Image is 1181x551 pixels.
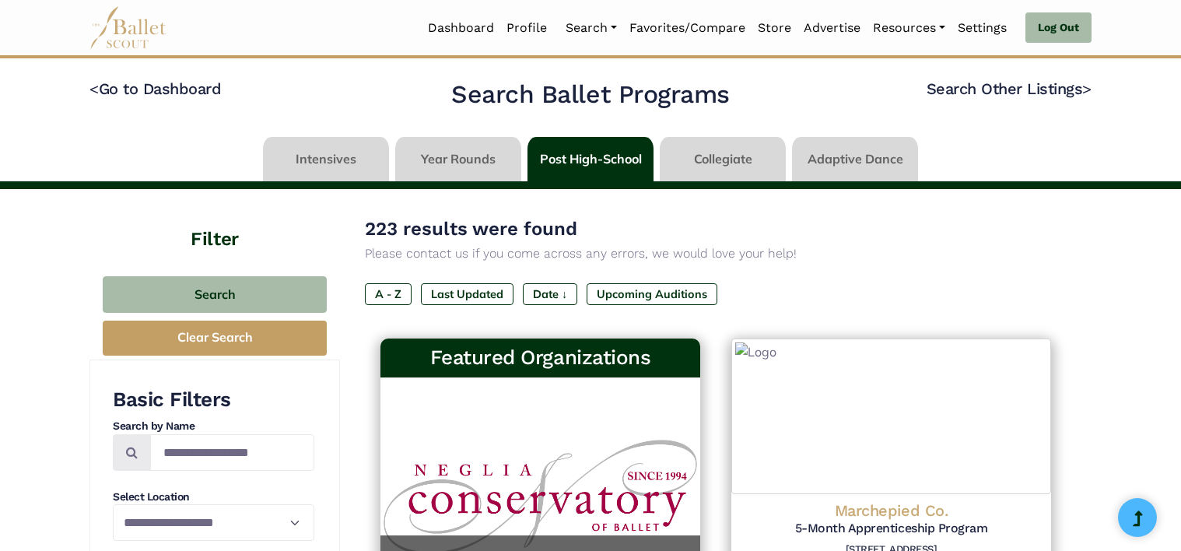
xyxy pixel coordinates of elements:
code: > [1082,79,1092,98]
p: Please contact us if you come across any errors, we would love your help! [365,244,1067,264]
a: Dashboard [422,12,500,44]
h4: Select Location [113,490,314,505]
span: 223 results were found [365,218,577,240]
li: Collegiate [657,137,789,181]
h3: Featured Organizations [393,345,688,371]
li: Adaptive Dance [789,137,921,181]
h4: Marchepied Co. [744,500,1039,521]
img: Logo [731,339,1051,494]
a: Advertise [797,12,867,44]
li: Year Rounds [392,137,524,181]
a: <Go to Dashboard [89,79,221,98]
label: A - Z [365,283,412,305]
h4: Filter [89,189,340,253]
a: Settings [951,12,1013,44]
a: Favorites/Compare [623,12,752,44]
h2: Search Ballet Programs [451,79,729,111]
a: Profile [500,12,553,44]
button: Clear Search [103,321,327,356]
h4: Search by Name [113,419,314,434]
li: Intensives [260,137,392,181]
h3: Basic Filters [113,387,314,413]
label: Date ↓ [523,283,577,305]
label: Upcoming Auditions [587,283,717,305]
a: Resources [867,12,951,44]
a: Search Other Listings> [927,79,1092,98]
a: Store [752,12,797,44]
label: Last Updated [421,283,513,305]
h5: 5-Month Apprenticeship Program [744,521,1039,537]
button: Search [103,276,327,313]
code: < [89,79,99,98]
a: Search [559,12,623,44]
li: Post High-School [524,137,657,181]
input: Search by names... [150,434,314,471]
a: Log Out [1025,12,1092,44]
